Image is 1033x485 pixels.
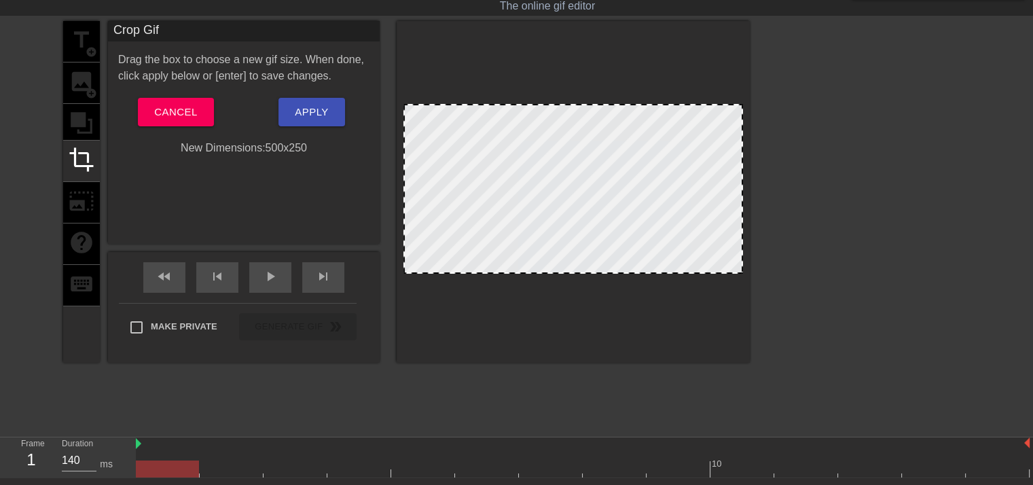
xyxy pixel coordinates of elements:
[108,52,380,84] div: Drag the box to choose a new gif size. When done, click apply below or [enter] to save changes.
[21,448,41,472] div: 1
[156,268,173,285] span: fast_rewind
[154,103,197,121] span: Cancel
[108,21,380,41] div: Crop Gif
[108,140,380,156] div: New Dimensions: 500 x 250
[69,147,94,173] span: crop
[100,457,113,471] div: ms
[62,440,93,448] label: Duration
[315,268,331,285] span: skip_next
[262,268,278,285] span: play_arrow
[11,437,52,477] div: Frame
[295,103,328,121] span: Apply
[209,268,225,285] span: skip_previous
[151,320,217,334] span: Make Private
[138,98,213,126] button: Cancel
[1024,437,1030,448] img: bound-end.png
[712,457,724,471] div: 10
[278,98,344,126] button: Apply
